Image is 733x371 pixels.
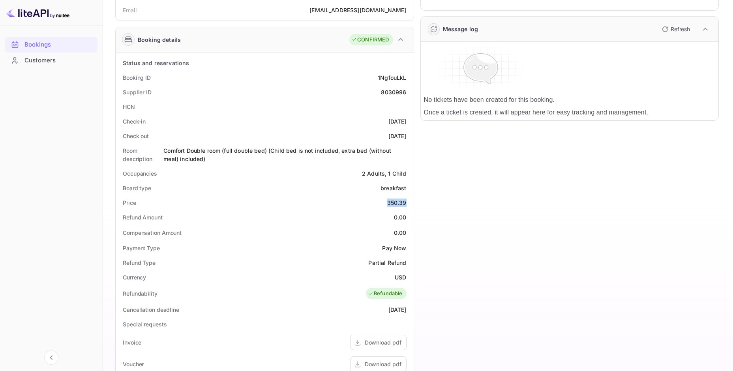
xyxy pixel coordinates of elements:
ya-tr-span: Occupancies [123,170,157,177]
ya-tr-span: Pay Now [382,245,406,251]
ya-tr-span: Refresh [671,26,690,32]
div: [DATE] [388,305,407,314]
ya-tr-span: Email [123,7,137,13]
ya-tr-span: 1NgfouLkL [378,74,406,81]
ya-tr-span: Once a ticket is created, it will appear here for easy tracking and management. [424,109,649,116]
ya-tr-span: Refund Amount [123,214,163,221]
ya-tr-span: Refund Type [123,259,156,266]
ya-tr-span: Check-in [123,118,146,125]
ya-tr-span: breakfast [381,185,406,191]
ya-tr-span: Check out [123,133,149,139]
ya-tr-span: Refundability [123,290,157,297]
ya-tr-span: Refundable [374,290,403,298]
ya-tr-span: 2 Adults, 1 Child [362,170,407,177]
ya-tr-span: Compensation Amount [123,229,182,236]
ya-tr-span: Message log [443,26,478,32]
div: 8030996 [381,88,406,96]
ya-tr-span: Comfort Double room (full double bed) (Child bed is not included, extra bed (without meal) included) [163,147,391,162]
ya-tr-span: [EMAIL_ADDRESS][DOMAIN_NAME] [309,7,406,13]
ya-tr-span: Room description [123,147,152,162]
ya-tr-span: Partial Refund [368,259,406,266]
div: [DATE] [388,132,407,140]
ya-tr-span: Status and reservations [123,60,189,66]
ya-tr-span: Payment Type [123,245,160,251]
ya-tr-span: Booking details [138,36,181,44]
div: [DATE] [388,117,407,126]
a: Bookings [5,37,97,52]
ya-tr-span: Customers [24,56,56,65]
ya-tr-span: CONFIRMED [357,36,389,44]
ya-tr-span: Booking ID [123,74,151,81]
div: 0.00 [394,229,407,237]
ya-tr-span: Cancellation deadline [123,306,179,313]
ya-tr-span: Supplier ID [123,89,152,96]
button: Collapse navigation [44,350,58,365]
ya-tr-span: Bookings [24,40,51,49]
ya-tr-span: Invoice [123,339,141,346]
div: Customers [5,53,97,68]
a: Customers [5,53,97,67]
img: LiteAPI logo [6,6,69,19]
ya-tr-span: USD [395,274,406,281]
ya-tr-span: Price [123,199,136,206]
ya-tr-span: Board type [123,185,151,191]
ya-tr-span: Download pdf [365,361,401,367]
div: 350.39 [387,199,407,207]
ya-tr-span: Voucher [123,361,144,367]
ya-tr-span: No tickets have been created for this booking. [424,96,555,103]
ya-tr-span: Special requests [123,321,167,328]
ya-tr-span: HCN [123,103,135,110]
div: 0.00 [394,213,407,221]
ya-tr-span: Currency [123,274,146,281]
button: Refresh [657,23,693,36]
ya-tr-span: Download pdf [365,339,401,346]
